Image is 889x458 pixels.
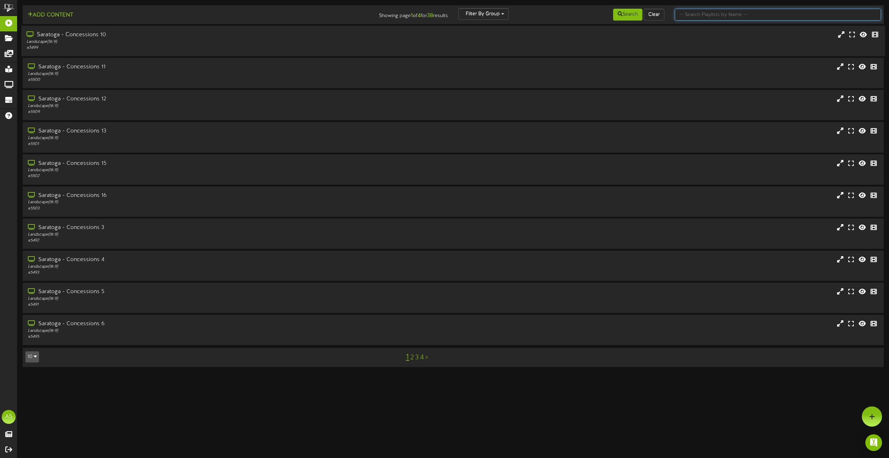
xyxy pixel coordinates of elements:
div: Saratoga - Concessions 6 [28,320,376,328]
div: Landscape ( 16:9 ) [28,167,376,173]
strong: 4 [418,13,421,19]
div: Saratoga - Concessions 10 [26,31,376,39]
strong: 38 [427,13,433,19]
button: Search [613,9,642,21]
a: 4 [420,354,424,361]
button: 10 [25,351,39,362]
div: Landscape ( 16:9 ) [28,71,376,77]
strong: 1 [411,13,413,19]
div: Landscape ( 16:9 ) [28,328,376,334]
div: Saratoga - Concessions 4 [28,256,376,264]
div: # 5501 [28,141,376,147]
div: Saratoga - Concessions 5 [28,288,376,296]
div: Landscape ( 16:9 ) [28,296,376,302]
div: # 5502 [28,173,376,179]
button: Clear [644,9,664,21]
div: Landscape ( 16:9 ) [28,135,376,141]
div: Landscape ( 16:9 ) [28,103,376,109]
a: 1 [406,353,409,362]
div: # 5509 [28,109,376,115]
a: 2 [410,354,414,361]
div: Showing page of for results [309,8,453,20]
div: Saratoga - Concessions 15 [28,160,376,168]
div: AS [2,410,16,424]
div: Saratoga - Concessions 11 [28,63,376,71]
div: # 5492 [28,238,376,244]
div: Saratoga - Concessions 13 [28,127,376,135]
a: > [425,354,428,361]
div: Saratoga - Concessions 12 [28,95,376,103]
div: # 5500 [28,77,376,83]
div: Landscape ( 16:9 ) [28,199,376,205]
div: Saratoga - Concessions 3 [28,224,376,232]
button: Add Content [25,11,75,20]
div: Landscape ( 16:9 ) [28,264,376,270]
div: Landscape ( 16:9 ) [26,39,376,45]
input: -- Search Playlists by Name -- [675,9,881,21]
button: Filter By Group [458,8,509,20]
div: Saratoga - Concessions 16 [28,192,376,200]
div: Open Intercom Messenger [865,434,882,451]
div: # 5495 [28,334,376,340]
a: 3 [415,354,419,361]
div: # 5493 [28,270,376,276]
div: # 5503 [28,206,376,212]
div: # 5491 [28,302,376,308]
div: Landscape ( 16:9 ) [28,232,376,238]
div: # 5499 [26,45,376,51]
